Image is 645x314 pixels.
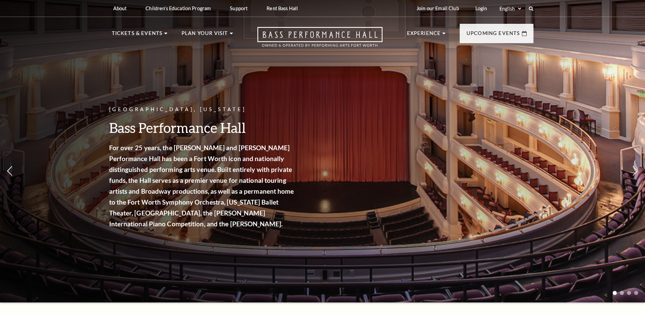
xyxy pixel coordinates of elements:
[498,5,522,12] select: Select:
[113,5,127,11] p: About
[182,29,228,41] p: Plan Your Visit
[146,5,211,11] p: Children's Education Program
[230,5,248,11] p: Support
[112,29,163,41] p: Tickets & Events
[109,105,296,114] p: [GEOGRAPHIC_DATA], [US_STATE]
[407,29,441,41] p: Experience
[466,29,520,41] p: Upcoming Events
[267,5,298,11] p: Rent Bass Hall
[109,119,296,136] h3: Bass Performance Hall
[109,144,294,228] strong: For over 25 years, the [PERSON_NAME] and [PERSON_NAME] Performance Hall has been a Fort Worth ico...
